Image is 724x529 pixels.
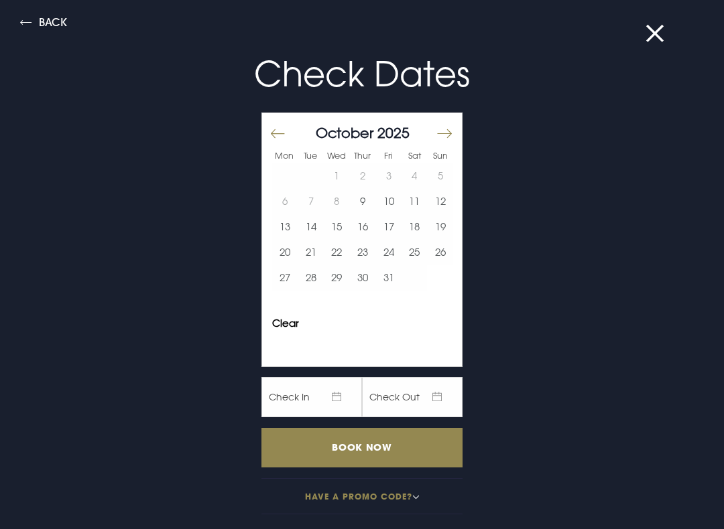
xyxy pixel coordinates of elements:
[427,214,453,240] td: Choose Sunday, October 19, 2025 as your start date.
[375,265,402,291] td: Choose Friday, October 31, 2025 as your start date.
[270,120,286,148] button: Move backward to switch to the previous month.
[298,265,324,291] button: 28
[427,240,453,265] td: Choose Sunday, October 26, 2025 as your start date.
[375,265,402,291] button: 31
[350,189,376,214] td: Choose Thursday, October 9, 2025 as your start date.
[375,240,402,265] td: Choose Friday, October 24, 2025 as your start date.
[427,240,453,265] button: 26
[298,240,324,265] td: Choose Tuesday, October 21, 2025 as your start date.
[427,189,453,214] td: Choose Sunday, October 12, 2025 as your start date.
[436,120,452,148] button: Move forward to switch to the next month.
[402,214,428,240] button: 18
[350,214,376,240] button: 16
[350,265,376,291] button: 30
[298,214,324,240] td: Choose Tuesday, October 14, 2025 as your start date.
[272,214,298,240] td: Choose Monday, October 13, 2025 as your start date.
[375,214,402,240] td: Choose Friday, October 17, 2025 as your start date.
[272,240,298,265] button: 20
[402,189,428,214] button: 11
[350,189,376,214] button: 9
[375,189,402,214] td: Choose Friday, October 10, 2025 as your start date.
[377,124,410,141] span: 2025
[350,240,376,265] button: 23
[20,17,67,32] button: Back
[350,265,376,291] td: Choose Thursday, October 30, 2025 as your start date.
[427,189,453,214] button: 12
[272,240,298,265] td: Choose Monday, October 20, 2025 as your start date.
[362,377,463,417] span: Check Out
[427,214,453,240] button: 19
[375,189,402,214] button: 10
[261,428,463,467] input: Book Now
[272,265,298,291] button: 27
[298,214,324,240] button: 14
[272,214,298,240] button: 13
[272,265,298,291] td: Choose Monday, October 27, 2025 as your start date.
[298,265,324,291] td: Choose Tuesday, October 28, 2025 as your start date.
[316,124,373,141] span: October
[272,318,299,328] button: Clear
[324,214,350,240] td: Choose Wednesday, October 15, 2025 as your start date.
[402,240,428,265] td: Choose Saturday, October 25, 2025 as your start date.
[375,214,402,240] button: 17
[324,265,350,291] td: Choose Wednesday, October 29, 2025 as your start date.
[324,240,350,265] button: 22
[261,478,463,514] button: Have a promo code?
[402,189,428,214] td: Choose Saturday, October 11, 2025 as your start date.
[43,48,681,100] p: Check Dates
[402,214,428,240] td: Choose Saturday, October 18, 2025 as your start date.
[298,240,324,265] button: 21
[350,240,376,265] td: Choose Thursday, October 23, 2025 as your start date.
[324,240,350,265] td: Choose Wednesday, October 22, 2025 as your start date.
[324,265,350,291] button: 29
[375,240,402,265] button: 24
[324,214,350,240] button: 15
[402,240,428,265] button: 25
[350,214,376,240] td: Choose Thursday, October 16, 2025 as your start date.
[261,377,362,417] span: Check In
